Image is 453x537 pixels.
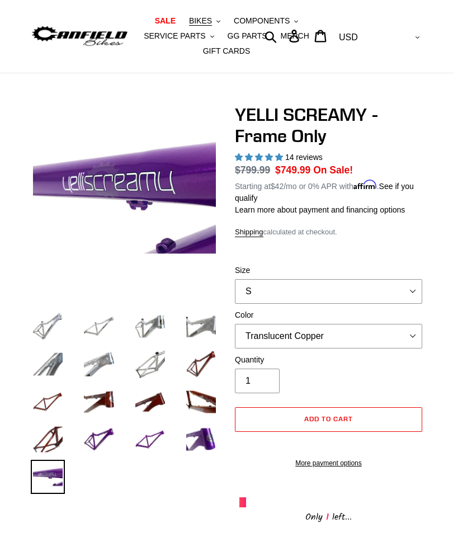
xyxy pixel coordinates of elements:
[133,385,167,419] img: Load image into Gallery viewer, YELLI SCREAMY - Frame Only
[313,163,353,177] span: On Sale!
[184,422,218,456] img: Load image into Gallery viewer, YELLI SCREAMY - Frame Only
[235,265,422,276] label: Size
[144,31,205,41] span: SERVICE PARTS
[235,205,405,214] a: Learn more about payment and financing options
[31,422,65,456] img: Load image into Gallery viewer, YELLI SCREAMY - Frame Only
[82,347,116,381] img: Load image into Gallery viewer, YELLI SCREAMY - Frame Only
[235,407,422,432] button: Add to cart
[353,180,377,190] span: Affirm
[235,309,422,321] label: Color
[138,29,219,44] button: SERVICE PARTS
[183,13,226,29] button: BIKES
[82,422,116,456] img: Load image into Gallery viewer, YELLI SCREAMY - Frame Only
[235,458,422,468] a: More payment options
[235,227,422,238] div: calculated at checkout.
[235,153,285,162] span: 5.00 stars
[82,385,116,419] img: Load image into Gallery viewer, YELLI SCREAMY - Frame Only
[235,228,263,237] a: Shipping
[228,31,267,41] span: GG PARTS
[82,309,116,343] img: Load image into Gallery viewer, YELLI SCREAMY - Frame Only
[235,354,422,366] label: Quantity
[189,16,212,26] span: BIKES
[235,182,414,202] a: See if you qualify - Learn more about Affirm Financing (opens in modal)
[235,164,270,176] s: $799.99
[133,347,167,381] img: Load image into Gallery viewer, YELLI SCREAMY - Frame Only
[304,414,353,423] span: Add to cart
[31,309,65,343] img: Load image into Gallery viewer, YELLI SCREAMY - Frame Only
[184,309,218,343] img: Load image into Gallery viewer, YELLI SCREAMY - Frame Only
[155,16,176,26] span: SALE
[271,182,284,191] span: $42
[31,24,129,49] img: Canfield Bikes
[323,510,332,524] span: 1
[235,178,422,204] p: Starting at /mo or 0% APR with .
[235,104,422,147] h1: YELLI SCREAMY - Frame Only
[184,347,218,381] img: Load image into Gallery viewer, YELLI SCREAMY - Frame Only
[149,13,181,29] a: SALE
[234,16,290,26] span: COMPONENTS
[184,385,218,419] img: Load image into Gallery viewer, YELLI SCREAMY - Frame Only
[239,507,418,525] div: Only left...
[228,13,304,29] button: COMPONENTS
[203,46,251,56] span: GIFT CARDS
[285,153,323,162] span: 14 reviews
[222,29,273,44] a: GG PARTS
[31,347,65,381] img: Load image into Gallery viewer, YELLI SCREAMY - Frame Only
[31,385,65,419] img: Load image into Gallery viewer, YELLI SCREAMY - Frame Only
[133,309,167,343] img: Load image into Gallery viewer, YELLI SCREAMY - Frame Only
[275,164,310,176] span: $749.99
[31,460,65,494] img: Load image into Gallery viewer, YELLI SCREAMY - Frame Only
[197,44,256,59] a: GIFT CARDS
[133,422,167,456] img: Load image into Gallery viewer, YELLI SCREAMY - Frame Only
